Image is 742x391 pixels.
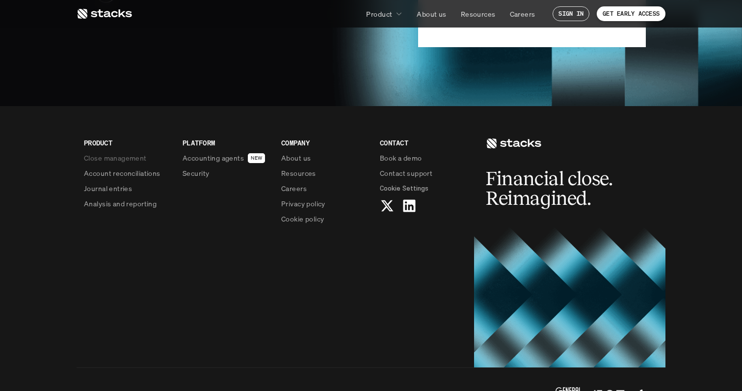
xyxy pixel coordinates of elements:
p: Journal entries [84,183,132,194]
span: Cookie Settings [380,183,428,194]
a: GET EARLY ACCESS [597,6,665,21]
p: Careers [510,9,535,19]
a: Careers [281,183,368,194]
p: Resources [281,168,316,178]
a: About us [411,5,452,23]
a: Journal entries [84,183,171,194]
a: Resources [281,168,368,178]
p: Privacy policy [281,198,325,209]
p: Book a demo [380,153,422,163]
p: GET EARLY ACCESS [603,10,660,17]
a: Close management [84,153,171,163]
p: Careers [281,183,307,194]
p: Analysis and reporting [84,198,157,209]
p: Cookie policy [281,214,324,224]
p: Security [183,168,209,178]
a: Resources [455,5,502,23]
p: Close management [84,153,147,163]
p: Product [366,9,392,19]
h2: Financial close. Reimagined. [486,169,633,208]
p: Resources [461,9,496,19]
p: COMPANY [281,138,368,148]
a: Contact support [380,168,467,178]
a: Analysis and reporting [84,198,171,209]
p: PRODUCT [84,138,171,148]
p: About us [281,153,311,163]
a: Accounting agentsNEW [183,153,269,163]
a: Cookie policy [281,214,368,224]
a: SIGN IN [553,6,589,21]
p: Contact support [380,168,432,178]
a: Privacy policy [281,198,368,209]
p: Account reconciliations [84,168,160,178]
a: Security [183,168,269,178]
p: CONTACT [380,138,467,148]
a: Book a demo [380,153,467,163]
h2: NEW [251,155,262,161]
p: About us [417,9,446,19]
a: Careers [504,5,541,23]
button: Cookie Trigger [380,183,428,194]
a: Account reconciliations [84,168,171,178]
p: Accounting agents [183,153,244,163]
p: PLATFORM [183,138,269,148]
p: SIGN IN [558,10,583,17]
a: About us [281,153,368,163]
